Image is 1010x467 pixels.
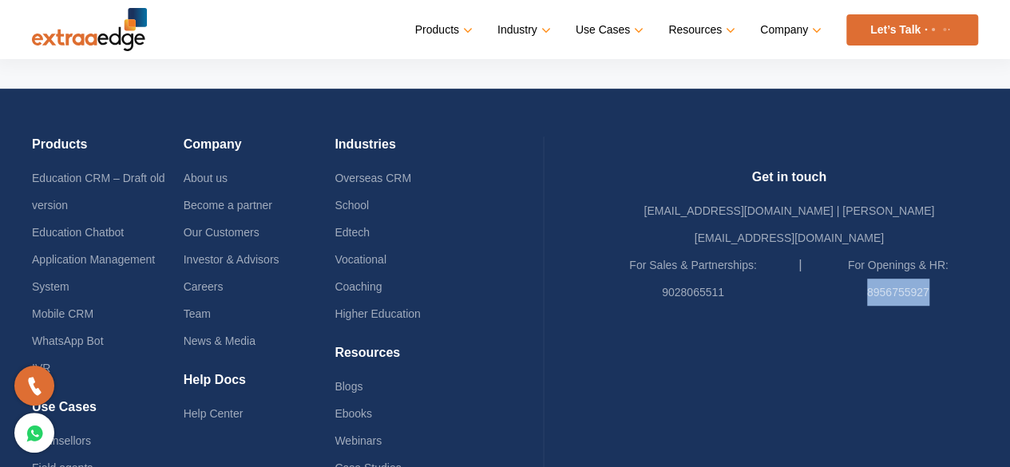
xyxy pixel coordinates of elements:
a: Webinars [335,434,382,447]
a: Industry [497,18,548,42]
a: Application Management System [32,253,155,293]
a: WhatsApp Bot [32,334,104,347]
label: For Sales & Partnerships: [629,251,757,279]
a: Vocational [335,253,386,266]
a: Use Cases [576,18,640,42]
a: Company [760,18,818,42]
h4: Use Cases [32,399,184,427]
a: Counsellors [32,434,91,447]
h4: Industries [335,137,486,164]
a: Overseas CRM [335,172,411,184]
h4: Products [32,137,184,164]
a: Edtech [335,226,370,239]
a: News & Media [184,334,255,347]
a: About us [184,172,228,184]
a: Higher Education [335,307,420,320]
h4: Resources [335,345,486,373]
a: Education Chatbot [32,226,124,239]
a: Education CRM – Draft old version [32,172,165,212]
a: Careers [184,280,224,293]
a: Mobile CRM [32,307,93,320]
a: Team [184,307,211,320]
a: Become a partner [184,199,272,212]
a: Let’s Talk [846,14,978,46]
a: Resources [668,18,732,42]
a: Investor & Advisors [184,253,279,266]
a: 9028065511 [662,286,724,299]
label: For Openings & HR: [848,251,949,279]
a: Ebooks [335,407,372,420]
a: Coaching [335,280,382,293]
h4: Company [184,137,335,164]
a: School [335,199,369,212]
h4: Get in touch [600,169,979,197]
a: Products [415,18,469,42]
a: Help Center [184,407,244,420]
a: Our Customers [184,226,259,239]
a: 8956755927 [867,286,929,299]
a: [EMAIL_ADDRESS][DOMAIN_NAME] | [PERSON_NAME][EMAIL_ADDRESS][DOMAIN_NAME] [644,204,934,244]
a: Blogs [335,380,362,393]
h4: Help Docs [184,372,335,400]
